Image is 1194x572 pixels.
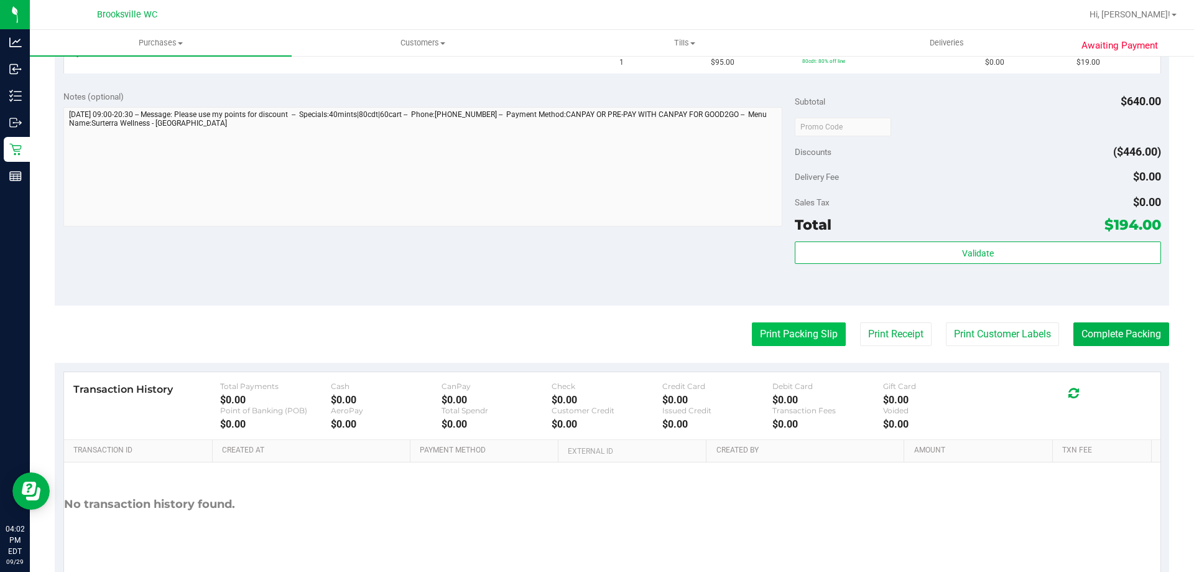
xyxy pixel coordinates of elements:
div: $0.00 [662,418,773,430]
a: Payment Method [420,446,553,456]
div: CanPay [442,382,552,391]
inline-svg: Reports [9,170,22,182]
div: $0.00 [883,394,994,406]
inline-svg: Inbound [9,63,22,75]
span: Delivery Fee [795,172,839,182]
div: Total Spendr [442,406,552,415]
span: $95.00 [711,57,734,68]
span: $19.00 [1076,57,1100,68]
span: Brooksville WC [97,9,157,20]
div: Transaction Fees [772,406,883,415]
span: $640.00 [1121,95,1161,108]
div: Check [552,382,662,391]
span: Purchases [30,37,292,49]
span: Notes (optional) [63,91,124,101]
div: No transaction history found. [64,462,235,546]
div: $0.00 [552,418,662,430]
span: Validate [962,248,994,258]
div: Credit Card [662,382,773,391]
p: 09/29 [6,557,24,566]
a: Txn Fee [1062,446,1146,456]
button: Print Customer Labels [946,322,1059,346]
a: Created By [716,446,899,456]
span: Sales Tax [795,197,830,207]
div: Total Payments [220,382,331,391]
span: Discounts [795,141,831,163]
div: $0.00 [662,394,773,406]
div: $0.00 [220,418,331,430]
span: Hi, [PERSON_NAME]! [1090,9,1170,19]
span: Awaiting Payment [1081,39,1158,53]
span: Deliveries [913,37,981,49]
inline-svg: Retail [9,143,22,156]
th: External ID [558,440,706,462]
div: AeroPay [331,406,442,415]
div: $0.00 [883,418,994,430]
span: Tills [554,37,815,49]
div: $0.00 [442,418,552,430]
span: Total [795,216,831,233]
a: Created At [222,446,405,456]
div: Customer Credit [552,406,662,415]
a: Tills [553,30,815,56]
div: $0.00 [772,394,883,406]
a: Amount [914,446,1048,456]
span: $0.00 [1133,170,1161,183]
button: Print Receipt [860,322,932,346]
div: Issued Credit [662,406,773,415]
div: $0.00 [331,418,442,430]
button: Print Packing Slip [752,322,846,346]
span: Subtotal [795,96,825,106]
span: 80cdt: 80% off line [802,58,845,64]
inline-svg: Analytics [9,36,22,49]
div: $0.00 [552,394,662,406]
span: $0.00 [985,57,1004,68]
a: Purchases [30,30,292,56]
div: $0.00 [442,394,552,406]
div: $0.00 [220,394,331,406]
div: $0.00 [772,418,883,430]
span: ($446.00) [1113,145,1161,158]
div: $0.00 [331,394,442,406]
span: $194.00 [1104,216,1161,233]
span: Customers [292,37,553,49]
a: Transaction ID [73,446,208,456]
div: Cash [331,382,442,391]
inline-svg: Inventory [9,90,22,102]
span: $0.00 [1133,195,1161,209]
inline-svg: Outbound [9,116,22,129]
div: Gift Card [883,382,994,391]
p: 04:02 PM EDT [6,523,24,557]
div: Debit Card [772,382,883,391]
input: Promo Code [795,118,891,136]
iframe: Resource center [12,472,50,510]
a: Customers [292,30,553,56]
div: Voided [883,406,994,415]
a: Deliveries [816,30,1078,56]
button: Complete Packing [1073,322,1169,346]
div: Point of Banking (POB) [220,406,331,415]
span: 1 [619,57,624,68]
button: Validate [795,241,1160,264]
